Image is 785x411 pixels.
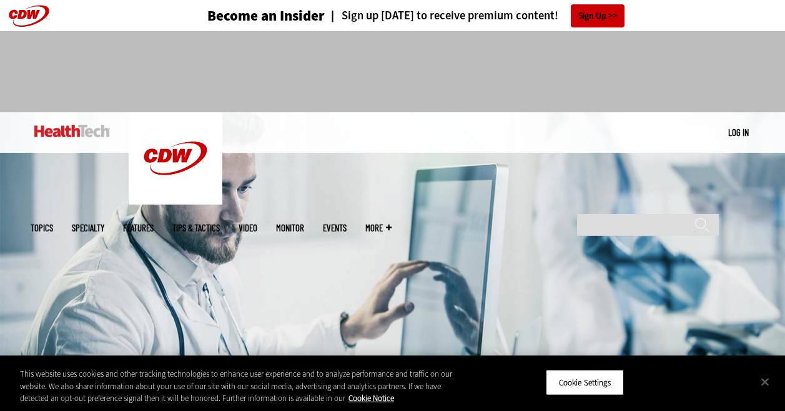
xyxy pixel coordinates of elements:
a: Tips & Tactics [172,223,220,233]
button: Cookie Settings [546,369,624,395]
a: More information about your privacy [348,393,394,404]
a: Video [239,223,257,233]
a: Events [323,223,347,233]
img: Home [34,125,110,137]
button: Close [751,368,779,395]
span: More [365,223,392,233]
h3: Become an Insider [207,9,325,23]
span: Topics [31,223,53,233]
a: CDW [129,195,222,208]
a: Features [123,223,154,233]
a: Sign up [DATE] to receive premium content! [325,10,558,22]
span: Specialty [72,223,104,233]
div: User menu [728,126,749,139]
iframe: advertisement [165,44,620,100]
a: Become an Insider [160,9,325,23]
a: MonITor [276,223,304,233]
img: Home [129,112,222,205]
a: Log in [728,127,749,138]
div: This website uses cookies and other tracking technologies to enhance user experience and to analy... [20,368,471,405]
a: Sign Up [571,4,625,27]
